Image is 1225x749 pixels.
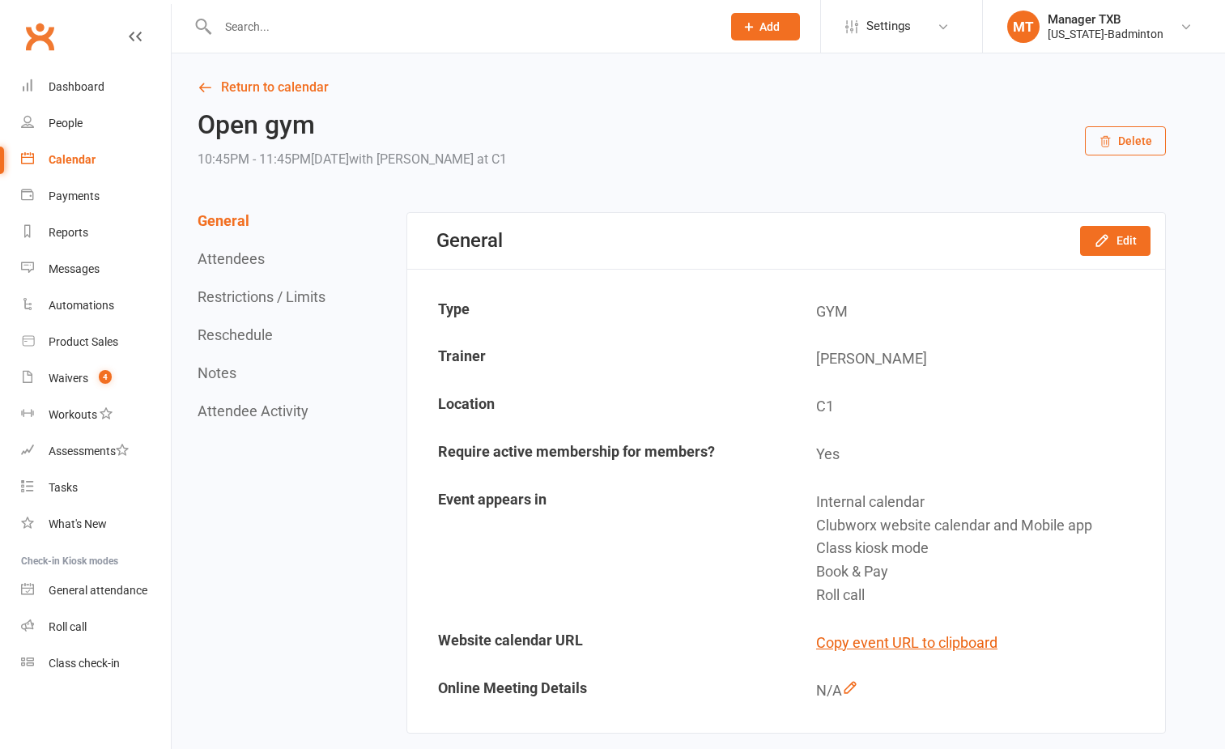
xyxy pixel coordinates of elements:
[21,609,171,645] a: Roll call
[787,432,1163,478] td: Yes
[21,645,171,682] a: Class kiosk mode
[1080,226,1151,255] button: Edit
[866,8,911,45] span: Settings
[99,370,112,384] span: 4
[409,620,785,666] td: Website calendar URL
[436,229,503,252] div: General
[21,287,171,324] a: Automations
[49,80,104,93] div: Dashboard
[21,433,171,470] a: Assessments
[816,537,1152,560] div: Class kiosk mode
[198,212,249,229] button: General
[49,517,107,530] div: What's New
[21,142,171,178] a: Calendar
[49,189,100,202] div: Payments
[1048,12,1163,27] div: Manager TXB
[49,445,129,457] div: Assessments
[49,620,87,633] div: Roll call
[198,250,265,267] button: Attendees
[787,289,1163,335] td: GYM
[816,560,1152,584] div: Book & Pay
[816,584,1152,607] div: Roll call
[198,326,273,343] button: Reschedule
[213,15,710,38] input: Search...
[759,20,780,33] span: Add
[21,324,171,360] a: Product Sales
[21,506,171,543] a: What's New
[198,288,325,305] button: Restrictions / Limits
[1085,126,1166,155] button: Delete
[49,226,88,239] div: Reports
[21,572,171,609] a: General attendance kiosk mode
[409,384,785,430] td: Location
[49,408,97,421] div: Workouts
[21,105,171,142] a: People
[21,215,171,251] a: Reports
[816,514,1152,538] div: Clubworx website calendar and Mobile app
[198,76,1166,99] a: Return to calendar
[21,178,171,215] a: Payments
[49,262,100,275] div: Messages
[198,148,507,171] div: 10:45PM - 11:45PM[DATE]
[816,679,1152,703] div: N/A
[198,111,507,139] h2: Open gym
[409,668,785,714] td: Online Meeting Details
[816,632,997,655] button: Copy event URL to clipboard
[21,360,171,397] a: Waivers 4
[198,402,308,419] button: Attendee Activity
[731,13,800,40] button: Add
[21,397,171,433] a: Workouts
[198,364,236,381] button: Notes
[477,151,507,167] span: at C1
[21,69,171,105] a: Dashboard
[49,335,118,348] div: Product Sales
[49,153,96,166] div: Calendar
[49,372,88,385] div: Waivers
[49,117,83,130] div: People
[409,336,785,382] td: Trainer
[49,481,78,494] div: Tasks
[49,584,147,597] div: General attendance
[409,479,785,619] td: Event appears in
[409,432,785,478] td: Require active membership for members?
[21,470,171,506] a: Tasks
[349,151,474,167] span: with [PERSON_NAME]
[787,384,1163,430] td: C1
[409,289,785,335] td: Type
[49,299,114,312] div: Automations
[49,657,120,670] div: Class check-in
[21,251,171,287] a: Messages
[816,491,1152,514] div: Internal calendar
[19,16,60,57] a: Clubworx
[1048,27,1163,41] div: [US_STATE]-Badminton
[787,336,1163,382] td: [PERSON_NAME]
[1007,11,1040,43] div: MT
